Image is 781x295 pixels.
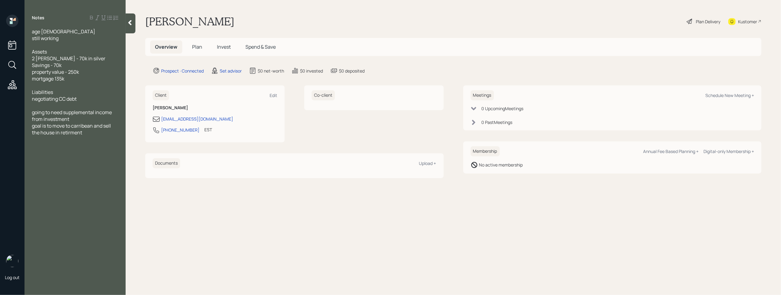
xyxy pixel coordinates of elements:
[161,127,199,133] div: [PHONE_NUMBER]
[161,116,233,122] div: [EMAIL_ADDRESS][DOMAIN_NAME]
[32,35,59,42] span: still working
[32,62,62,69] span: Savings - 70k
[6,255,18,267] img: retirable_logo.png
[32,48,47,55] span: Assets
[270,92,277,98] div: Edit
[312,90,335,100] h6: Co-client
[155,43,177,50] span: Overview
[217,43,231,50] span: Invest
[153,158,180,168] h6: Documents
[32,75,64,82] span: mortgage 135k
[32,95,77,102] span: negotiating CC debt
[32,28,95,35] span: age [DEMOGRAPHIC_DATA]
[471,90,494,100] h6: Meetings
[245,43,276,50] span: Spend & Save
[161,68,204,74] div: Prospect · Connected
[192,43,202,50] span: Plan
[153,90,169,100] h6: Client
[5,274,20,280] div: Log out
[471,146,500,156] h6: Membership
[220,68,242,74] div: Set advisor
[258,68,284,74] div: $0 net-worth
[339,68,365,74] div: $0 deposited
[482,119,513,125] div: 0 Past Meeting s
[703,148,754,154] div: Digital-only Membership +
[738,18,757,25] div: Kustomer
[32,122,112,136] span: goal is to move to carribean and sell the house in retirment
[32,69,79,75] span: property value - 250k
[643,148,699,154] div: Annual Fee Based Planning +
[300,68,323,74] div: $0 invested
[705,92,754,98] div: Schedule New Meeting +
[32,15,44,21] label: Notes
[479,162,523,168] div: No active membership
[204,126,212,133] div: EST
[145,15,234,28] h1: [PERSON_NAME]
[32,55,105,62] span: 2 [PERSON_NAME] - 70k in silver
[696,18,720,25] div: Plan Delivery
[419,160,436,166] div: Upload +
[32,89,53,95] span: Liabilities
[153,105,277,110] h6: [PERSON_NAME]
[32,109,113,122] span: going to need supplemental income from investment
[482,105,524,112] div: 0 Upcoming Meeting s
